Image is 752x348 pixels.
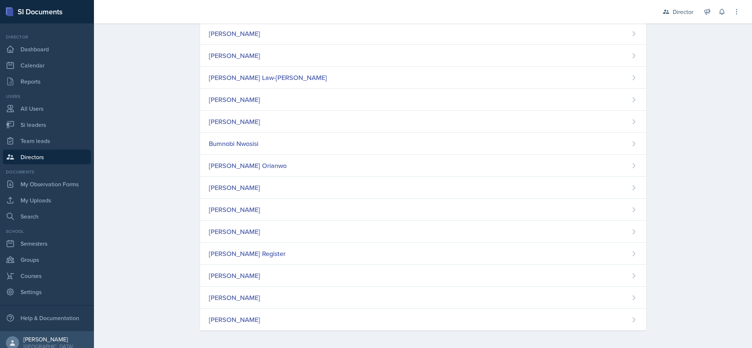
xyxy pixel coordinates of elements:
[673,7,693,16] div: Director
[3,236,91,251] a: Semesters
[23,336,73,343] div: [PERSON_NAME]
[200,221,646,243] a: [PERSON_NAME]
[3,34,91,40] div: Director
[209,51,260,61] div: [PERSON_NAME]
[209,249,286,259] div: [PERSON_NAME] Register
[3,193,91,208] a: My Uploads
[200,177,646,199] a: [PERSON_NAME]
[3,42,91,56] a: Dashboard
[3,133,91,148] a: Team leads
[200,45,646,67] a: [PERSON_NAME]
[3,285,91,299] a: Settings
[209,161,287,171] div: [PERSON_NAME] Orianwo
[3,228,91,235] div: School
[209,271,260,281] div: [PERSON_NAME]
[209,117,260,127] div: [PERSON_NAME]
[200,199,646,221] a: [PERSON_NAME]
[209,227,260,237] div: [PERSON_NAME]
[209,293,260,303] div: [PERSON_NAME]
[3,209,91,224] a: Search
[3,177,91,191] a: My Observation Forms
[3,169,91,175] div: Documents
[200,133,646,155] a: Bumnobi Nwosisi
[200,309,646,330] a: [PERSON_NAME]
[3,74,91,89] a: Reports
[3,93,91,100] div: Users
[209,183,260,193] div: [PERSON_NAME]
[200,23,646,45] a: [PERSON_NAME]
[209,29,260,39] div: [PERSON_NAME]
[200,155,646,177] a: [PERSON_NAME] Orianwo
[200,287,646,309] a: [PERSON_NAME]
[209,205,260,215] div: [PERSON_NAME]
[3,150,91,164] a: Directors
[209,315,260,325] div: [PERSON_NAME]
[3,58,91,73] a: Calendar
[209,95,260,105] div: [PERSON_NAME]
[200,67,646,89] a: [PERSON_NAME] Law-[PERSON_NAME]
[200,243,646,265] a: [PERSON_NAME] Register
[3,101,91,116] a: All Users
[200,89,646,111] a: [PERSON_NAME]
[209,139,258,149] div: Bumnobi Nwosisi
[3,268,91,283] a: Courses
[3,311,91,325] div: Help & Documentation
[3,117,91,132] a: Si leaders
[209,73,327,83] div: [PERSON_NAME] Law-[PERSON_NAME]
[200,265,646,287] a: [PERSON_NAME]
[200,111,646,133] a: [PERSON_NAME]
[3,252,91,267] a: Groups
